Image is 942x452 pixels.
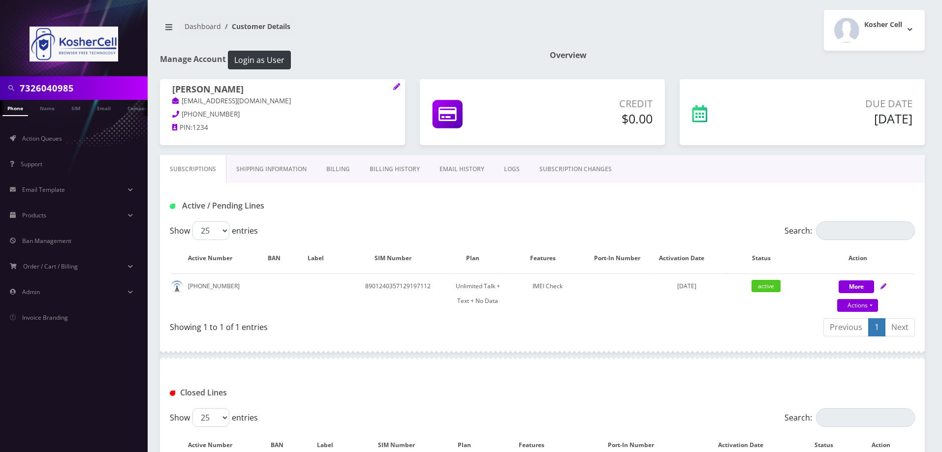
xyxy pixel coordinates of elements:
[22,288,40,296] span: Admin
[171,280,183,293] img: default.png
[503,244,592,272] th: Features: activate to sort column ascending
[530,155,622,183] a: SUBSCRIPTION CHANGES
[677,282,696,290] span: [DATE]
[824,10,925,51] button: Kosher Cell
[22,237,71,245] span: Ban Management
[453,273,502,313] td: Unlimited Talk + Text + No Data
[530,111,653,126] h5: $0.00
[160,155,226,183] a: Subscriptions
[299,244,343,272] th: Label: activate to sort column ascending
[864,21,902,29] h2: Kosher Cell
[2,100,28,116] a: Phone
[344,273,452,313] td: 8901240357129197112
[23,262,78,271] span: Order / Cart / Billing
[123,100,156,115] a: Company
[160,51,535,69] h1: Manage Account
[722,244,810,272] th: Status: activate to sort column ascending
[172,84,393,96] h1: [PERSON_NAME]
[192,221,229,240] select: Showentries
[170,388,408,397] h1: Closed Lines
[785,408,915,427] label: Search:
[770,111,912,126] h5: [DATE]
[22,211,46,219] span: Products
[837,299,878,312] a: Actions
[171,273,259,313] td: [PHONE_NUMBER]
[172,123,192,133] a: PIN:
[360,155,430,183] a: Billing History
[30,27,118,61] img: KosherCell
[811,244,914,272] th: Action: activate to sort column ascending
[453,244,502,272] th: Plan: activate to sort column ascending
[816,221,915,240] input: Search:
[593,244,651,272] th: Port-In Number: activate to sort column ascending
[752,280,781,292] span: active
[503,279,592,294] div: IMEI Check
[22,185,65,194] span: Email Template
[839,280,874,293] button: More
[66,100,85,115] a: SIM
[344,244,452,272] th: SIM Number: activate to sort column ascending
[22,313,68,322] span: Invoice Branding
[885,318,915,336] a: Next
[170,408,258,427] label: Show entries
[170,317,535,333] div: Showing 1 to 1 of 1 entries
[530,96,653,111] p: Credit
[226,54,291,64] a: Login as User
[172,96,291,106] a: [EMAIL_ADDRESS][DOMAIN_NAME]
[171,244,259,272] th: Active Number: activate to sort column ascending
[770,96,912,111] p: Due Date
[226,155,316,183] a: Shipping Information
[22,134,62,143] span: Action Queues
[92,100,116,115] a: Email
[823,318,869,336] a: Previous
[228,51,291,69] button: Login as User
[170,204,175,209] img: Active / Pending Lines
[20,79,145,97] input: Search in Company
[35,100,60,115] a: Name
[494,155,530,183] a: LOGS
[430,155,494,183] a: EMAIL HISTORY
[653,244,721,272] th: Activation Date: activate to sort column ascending
[550,51,925,60] h1: Overview
[192,408,229,427] select: Showentries
[192,123,208,132] span: 1234
[182,110,240,119] span: [PHONE_NUMBER]
[170,391,175,396] img: Closed Lines
[316,155,360,183] a: Billing
[816,408,915,427] input: Search:
[221,21,290,31] li: Customer Details
[170,221,258,240] label: Show entries
[785,221,915,240] label: Search:
[260,244,298,272] th: BAN: activate to sort column ascending
[160,16,535,44] nav: breadcrumb
[170,201,408,211] h1: Active / Pending Lines
[868,318,885,336] a: 1
[21,160,42,168] span: Support
[185,22,221,31] a: Dashboard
